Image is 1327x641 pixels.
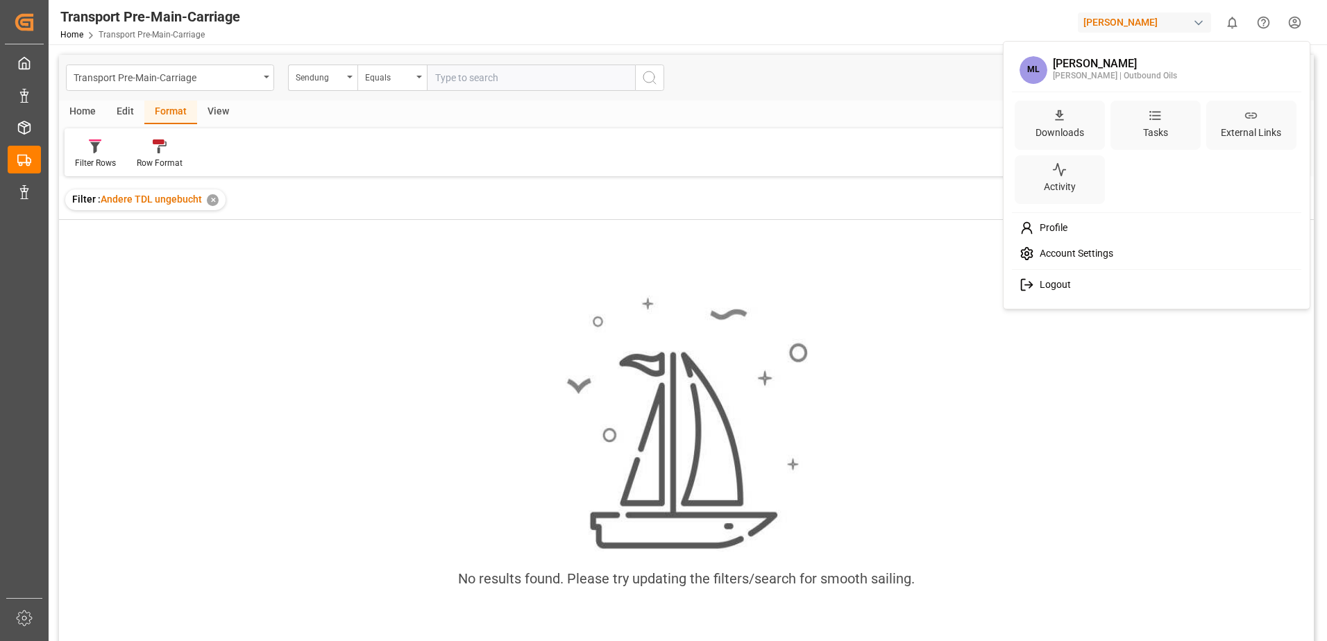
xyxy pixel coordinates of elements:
[1041,177,1079,197] div: Activity
[1020,56,1047,84] span: ML
[1034,248,1113,260] span: Account Settings
[1034,279,1071,291] span: Logout
[1218,123,1284,143] div: External Links
[1034,222,1067,234] span: Profile
[1140,123,1171,143] div: Tasks
[1053,58,1177,70] div: [PERSON_NAME]
[1053,70,1177,83] div: [PERSON_NAME] | Outbound Oils
[1033,123,1087,143] div: Downloads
